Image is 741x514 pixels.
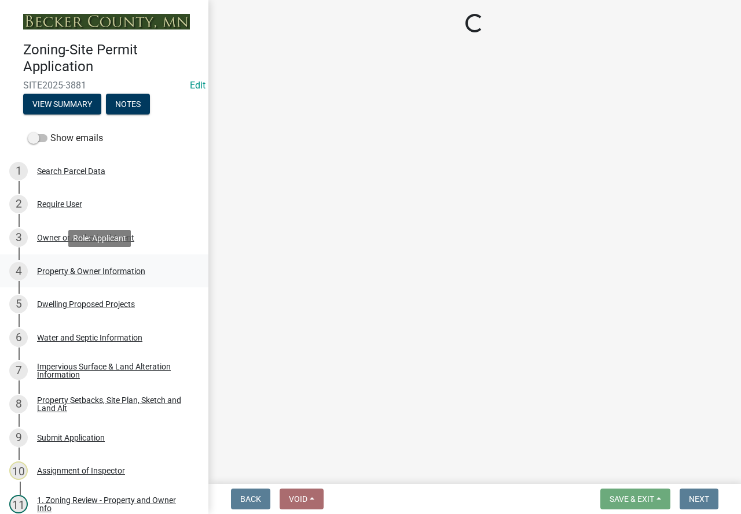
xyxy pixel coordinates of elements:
[106,94,150,114] button: Notes
[23,80,185,91] span: SITE2025-3881
[37,300,135,308] div: Dwelling Proposed Projects
[689,494,709,504] span: Next
[37,467,125,475] div: Assignment of Inspector
[28,131,103,145] label: Show emails
[9,328,28,347] div: 6
[37,496,190,512] div: 1. Zoning Review - Property and Owner Info
[9,228,28,247] div: 3
[23,14,190,29] img: Becker County, Minnesota
[37,334,142,342] div: Water and Septic Information
[240,494,261,504] span: Back
[600,489,670,509] button: Save & Exit
[231,489,270,509] button: Back
[68,230,131,247] div: Role: Applicant
[680,489,718,509] button: Next
[106,100,150,109] wm-modal-confirm: Notes
[190,80,206,91] wm-modal-confirm: Edit Application Number
[190,80,206,91] a: Edit
[23,42,199,75] h4: Zoning-Site Permit Application
[610,494,654,504] span: Save & Exit
[289,494,307,504] span: Void
[23,94,101,114] button: View Summary
[9,295,28,313] div: 5
[9,428,28,447] div: 9
[37,363,190,379] div: Impervious Surface & Land Alteration Information
[37,167,105,175] div: Search Parcel Data
[9,461,28,480] div: 10
[23,100,101,109] wm-modal-confirm: Summary
[9,262,28,280] div: 4
[9,162,28,180] div: 1
[9,361,28,380] div: 7
[37,396,190,412] div: Property Setbacks, Site Plan, Sketch and Land Alt
[37,234,134,242] div: Owner or Authorized Agent
[9,395,28,413] div: 8
[9,195,28,213] div: 2
[37,434,105,442] div: Submit Application
[9,495,28,513] div: 11
[37,200,82,208] div: Require User
[280,489,324,509] button: Void
[37,267,145,275] div: Property & Owner Information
